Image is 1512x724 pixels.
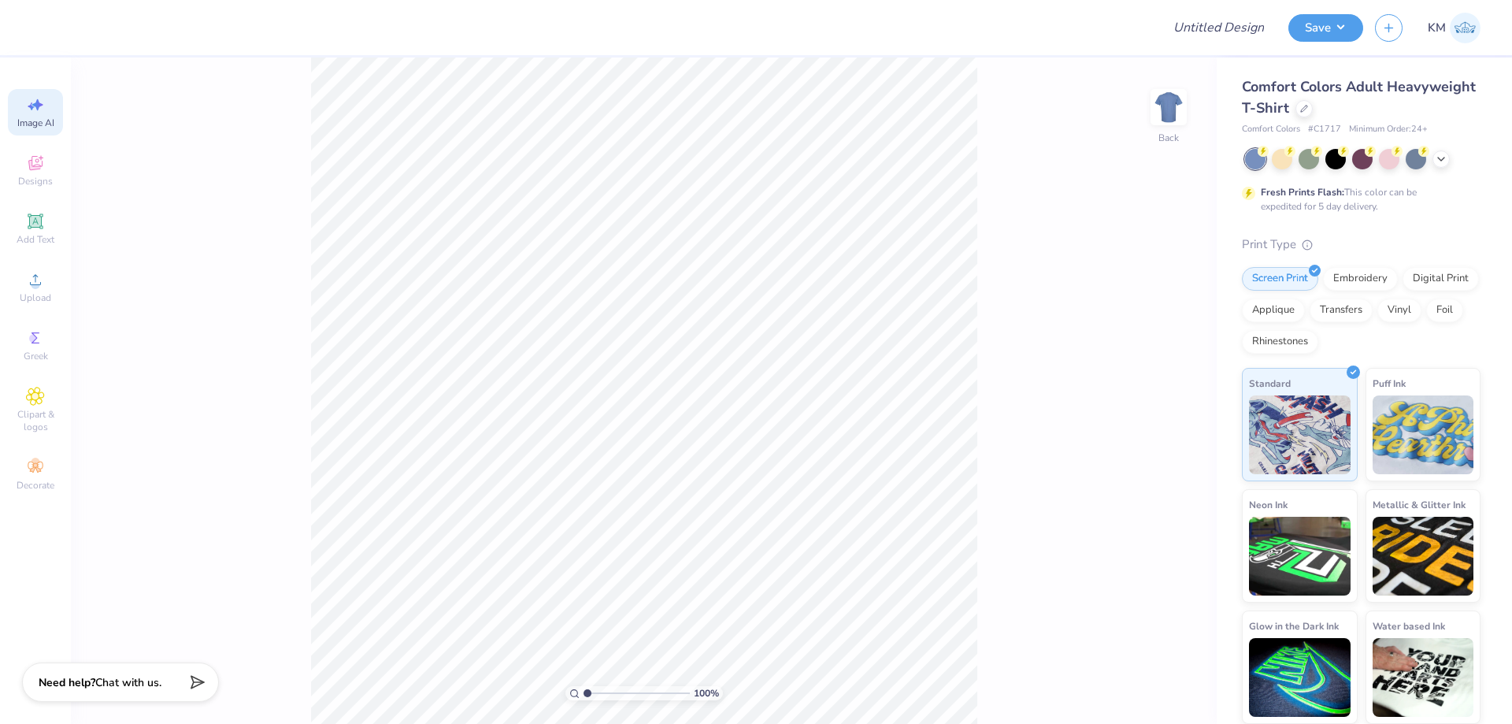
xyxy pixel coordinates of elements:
span: Image AI [17,117,54,129]
div: Vinyl [1377,299,1421,322]
span: Puff Ink [1373,375,1406,392]
span: Add Text [17,233,54,246]
img: Karl Michael Narciza [1450,13,1480,43]
span: 100 % [694,686,719,700]
img: Neon Ink [1249,517,1351,596]
span: # C1717 [1308,123,1341,136]
span: Standard [1249,375,1291,392]
span: Designs [18,175,53,187]
span: Comfort Colors [1242,123,1300,136]
div: Foil [1426,299,1463,322]
a: KM [1428,13,1480,43]
button: Save [1288,14,1363,42]
div: Print Type [1242,236,1480,254]
div: Transfers [1310,299,1373,322]
span: Metallic & Glitter Ink [1373,496,1466,513]
img: Water based Ink [1373,638,1474,717]
span: Minimum Order: 24 + [1349,123,1428,136]
div: Back [1158,131,1179,145]
strong: Need help? [39,675,95,690]
span: KM [1428,19,1446,37]
img: Metallic & Glitter Ink [1373,517,1474,596]
div: Applique [1242,299,1305,322]
span: Chat with us. [95,675,161,690]
span: Neon Ink [1249,496,1288,513]
img: Standard [1249,395,1351,474]
div: Screen Print [1242,267,1318,291]
div: Rhinestones [1242,330,1318,354]
span: Decorate [17,479,54,492]
img: Puff Ink [1373,395,1474,474]
span: Upload [20,291,51,304]
span: Greek [24,350,48,362]
span: Water based Ink [1373,618,1445,634]
input: Untitled Design [1161,12,1277,43]
span: Clipart & logos [8,408,63,433]
div: Digital Print [1403,267,1479,291]
span: Comfort Colors Adult Heavyweight T-Shirt [1242,77,1476,117]
span: Glow in the Dark Ink [1249,618,1339,634]
img: Back [1153,91,1184,123]
strong: Fresh Prints Flash: [1261,186,1344,199]
div: Embroidery [1323,267,1398,291]
div: This color can be expedited for 5 day delivery. [1261,185,1455,213]
img: Glow in the Dark Ink [1249,638,1351,717]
